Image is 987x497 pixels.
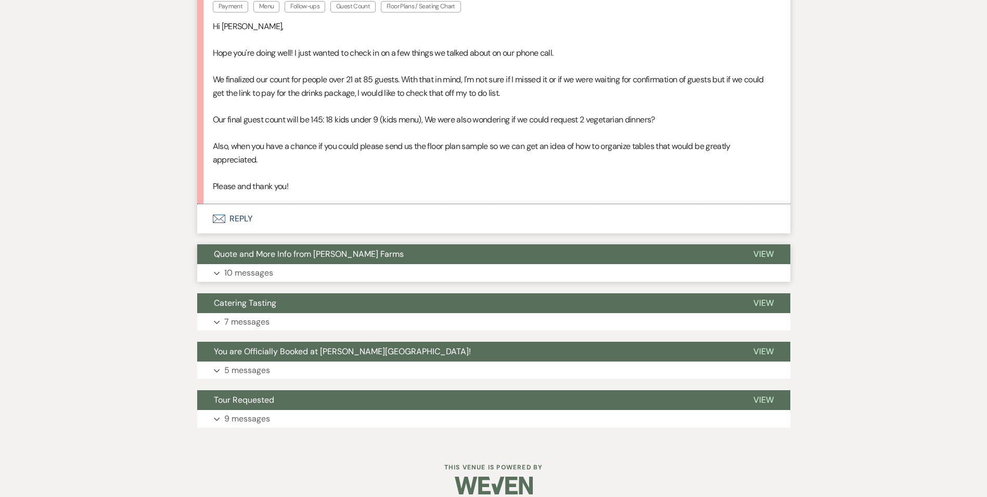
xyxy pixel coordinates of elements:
[197,264,790,282] button: 10 messages
[753,297,774,308] span: View
[197,293,737,313] button: Catering Tasting
[753,346,774,357] span: View
[381,1,461,12] span: Floor Plans / Seating Chart
[197,342,737,362] button: You are Officially Booked at [PERSON_NAME][GEOGRAPHIC_DATA]!
[197,410,790,428] button: 9 messages
[213,140,775,166] p: Also, when you have a chance if you could please send us the floor plan sample so we can get an i...
[213,1,249,12] span: Payment
[197,390,737,410] button: Tour Requested
[737,342,790,362] button: View
[213,73,775,100] p: We finalized our count for people over 21 at 85 guests. With that in mind, I'm not sure if I miss...
[197,362,790,379] button: 5 messages
[737,244,790,264] button: View
[253,1,279,12] span: Menu
[197,244,737,264] button: Quote and More Info from [PERSON_NAME] Farms
[213,180,775,193] p: Please and thank you!
[224,364,270,377] p: 5 messages
[737,293,790,313] button: View
[224,315,270,329] p: 7 messages
[213,113,775,127] p: Our final guest count will be 145: 18 kids under 9 (kids menu), We were also wondering if we coul...
[737,390,790,410] button: View
[214,346,471,357] span: You are Officially Booked at [PERSON_NAME][GEOGRAPHIC_DATA]!
[224,412,270,426] p: 9 messages
[197,313,790,331] button: 7 messages
[224,266,273,280] p: 10 messages
[753,249,774,259] span: View
[214,394,274,405] span: Tour Requested
[214,249,404,259] span: Quote and More Info from [PERSON_NAME] Farms
[285,1,325,12] span: Follow-ups
[213,20,775,33] p: Hi [PERSON_NAME],
[330,1,376,12] span: Guest Count
[214,297,276,308] span: Catering Tasting
[753,394,774,405] span: View
[213,46,775,60] p: Hope you're doing well! I just wanted to check in on a few things we talked about on our phone call.
[197,204,790,233] button: Reply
